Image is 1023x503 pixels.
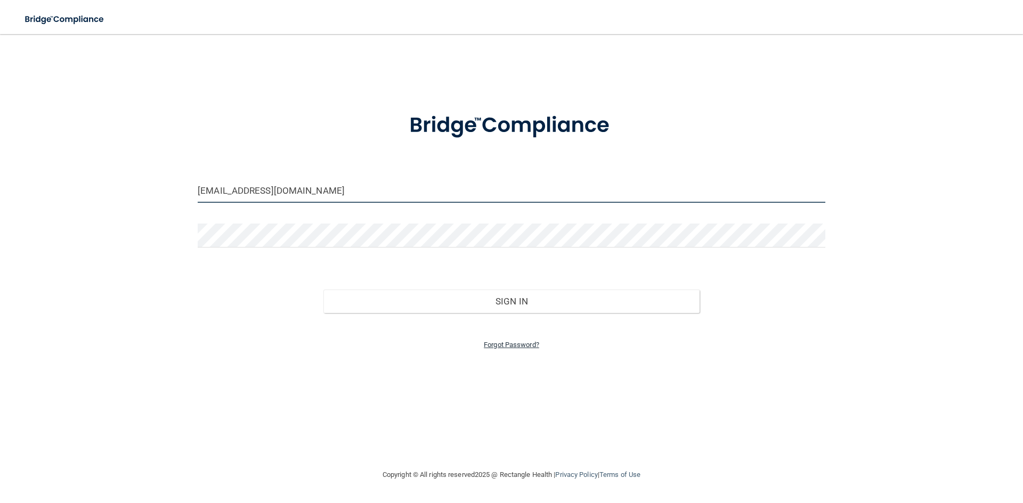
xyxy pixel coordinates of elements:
[317,458,706,492] div: Copyright © All rights reserved 2025 @ Rectangle Health | |
[198,179,825,203] input: Email
[484,341,539,349] a: Forgot Password?
[555,471,597,479] a: Privacy Policy
[16,9,114,30] img: bridge_compliance_login_screen.278c3ca4.svg
[387,98,636,153] img: bridge_compliance_login_screen.278c3ca4.svg
[323,290,700,313] button: Sign In
[599,471,640,479] a: Terms of Use
[839,427,1010,470] iframe: Drift Widget Chat Controller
